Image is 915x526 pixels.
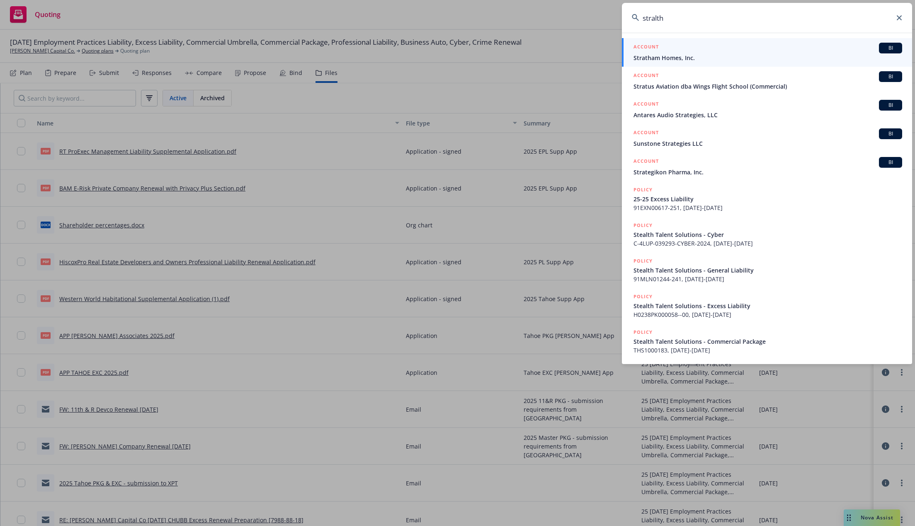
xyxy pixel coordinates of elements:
[633,186,653,194] h5: POLICY
[622,288,912,323] a: POLICYStealth Talent Solutions - Excess LiabilityH0238PK000058--00, [DATE]-[DATE]
[622,38,912,67] a: ACCOUNTBIStratham Homes, Inc.
[622,95,912,124] a: ACCOUNTBIAntares Audio Strategies, LLC
[633,195,902,203] span: 25-25 Excess Liability
[633,157,659,167] h5: ACCOUNT
[633,266,902,275] span: Stealth Talent Solutions - General Liability
[882,159,899,166] span: BI
[633,310,902,319] span: H0238PK000058--00, [DATE]-[DATE]
[622,3,912,33] input: Search...
[633,43,659,53] h5: ACCOUNT
[882,101,899,109] span: BI
[633,230,902,239] span: Stealth Talent Solutions - Cyber
[622,124,912,152] a: ACCOUNTBISunstone Strategies LLC
[882,130,899,138] span: BI
[633,82,902,91] span: Stratus Aviation dba Wings Flight School (Commercial)
[622,217,912,252] a: POLICYStealth Talent Solutions - CyberC-4LUP-039293-CYBER-2024, [DATE]-[DATE]
[633,139,902,148] span: Sunstone Strategies LLC
[633,221,653,229] h5: POLICY
[633,239,902,248] span: C-4LUP-039293-CYBER-2024, [DATE]-[DATE]
[633,337,902,346] span: Stealth Talent Solutions - Commercial Package
[633,346,902,355] span: THS1000183, [DATE]-[DATE]
[622,152,912,181] a: ACCOUNTBIStrategikon Pharma, Inc.
[633,168,902,176] span: Strategikon Pharma, Inc.
[622,252,912,288] a: POLICYStealth Talent Solutions - General Liability91MLN01244-241, [DATE]-[DATE]
[622,323,912,359] a: POLICYStealth Talent Solutions - Commercial PackageTHS1000183, [DATE]-[DATE]
[633,292,653,301] h5: POLICY
[633,71,659,81] h5: ACCOUNT
[633,275,902,283] span: 91MLN01244-241, [DATE]-[DATE]
[882,73,899,80] span: BI
[622,181,912,217] a: POLICY25-25 Excess Liability91EXN00617-251, [DATE]-[DATE]
[633,128,659,138] h5: ACCOUNT
[633,302,902,310] span: Stealth Talent Solutions - Excess Liability
[882,44,899,52] span: BI
[633,257,653,265] h5: POLICY
[633,53,902,62] span: Stratham Homes, Inc.
[622,67,912,95] a: ACCOUNTBIStratus Aviation dba Wings Flight School (Commercial)
[633,100,659,110] h5: ACCOUNT
[633,328,653,336] h5: POLICY
[633,203,902,212] span: 91EXN00617-251, [DATE]-[DATE]
[633,111,902,119] span: Antares Audio Strategies, LLC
